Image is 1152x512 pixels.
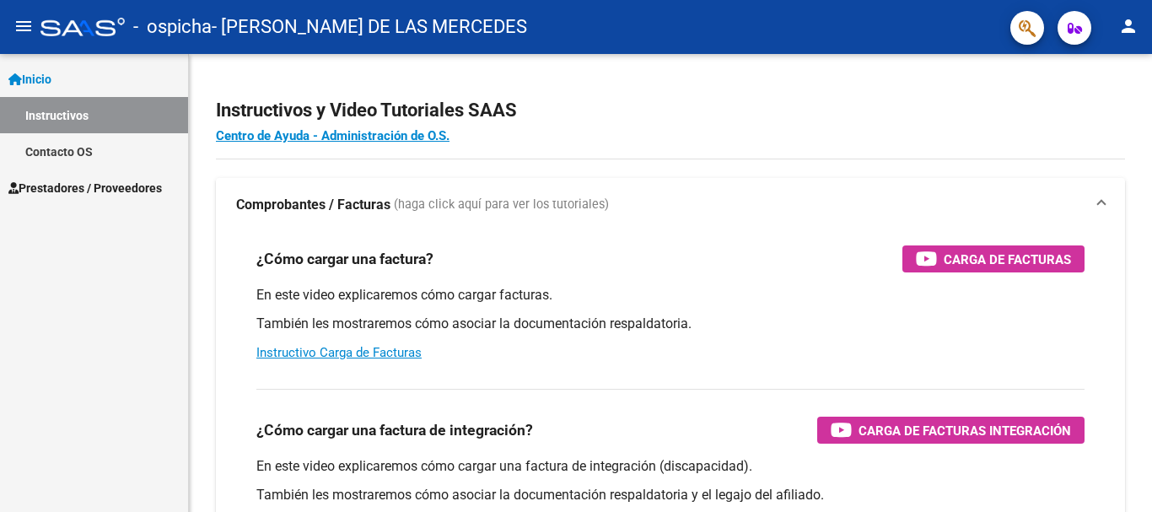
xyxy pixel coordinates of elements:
[236,196,390,214] strong: Comprobantes / Facturas
[216,178,1125,232] mat-expansion-panel-header: Comprobantes / Facturas (haga click aquí para ver los tutoriales)
[216,94,1125,127] h2: Instructivos y Video Tutoriales SAAS
[817,417,1085,444] button: Carga de Facturas Integración
[944,249,1071,270] span: Carga de Facturas
[212,8,527,46] span: - [PERSON_NAME] DE LAS MERCEDES
[256,247,433,271] h3: ¿Cómo cargar una factura?
[256,315,1085,333] p: También les mostraremos cómo asociar la documentación respaldatoria.
[1118,16,1139,36] mat-icon: person
[859,420,1071,441] span: Carga de Facturas Integración
[902,245,1085,272] button: Carga de Facturas
[8,70,51,89] span: Inicio
[256,418,533,442] h3: ¿Cómo cargar una factura de integración?
[1095,455,1135,495] iframe: Intercom live chat
[256,486,1085,504] p: También les mostraremos cómo asociar la documentación respaldatoria y el legajo del afiliado.
[133,8,212,46] span: - ospicha
[216,128,449,143] a: Centro de Ayuda - Administración de O.S.
[8,179,162,197] span: Prestadores / Proveedores
[256,457,1085,476] p: En este video explicaremos cómo cargar una factura de integración (discapacidad).
[394,196,609,214] span: (haga click aquí para ver los tutoriales)
[256,286,1085,305] p: En este video explicaremos cómo cargar facturas.
[13,16,34,36] mat-icon: menu
[256,345,422,360] a: Instructivo Carga de Facturas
